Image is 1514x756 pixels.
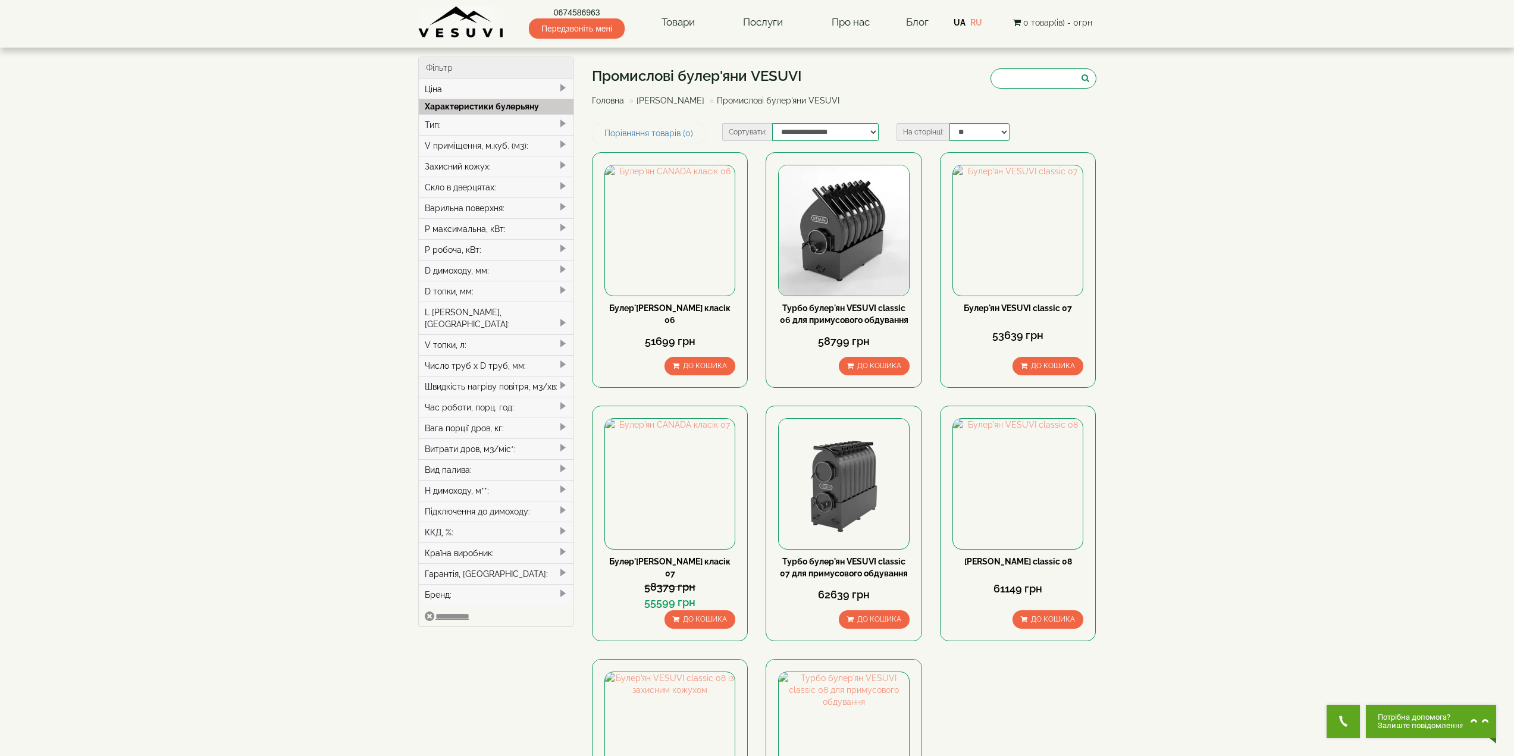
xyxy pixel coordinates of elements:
div: V топки, л: [419,334,574,355]
div: Час роботи, порц. год: [419,397,574,418]
div: Тип: [419,114,574,135]
span: Передзвоніть мені [529,18,625,39]
div: Число труб x D труб, мм: [419,355,574,376]
div: Швидкість нагріву повітря, м3/хв: [419,376,574,397]
div: Вид палива: [419,459,574,480]
a: Булер'[PERSON_NAME] класік 07 [609,557,731,578]
span: До кошика [683,362,727,370]
a: Про нас [820,9,882,36]
div: Підключення до димоходу: [419,501,574,522]
div: 61149 грн [952,581,1083,597]
a: Булер'ян VESUVI classic 07 [964,303,1072,313]
span: Потрібна допомога? [1378,713,1464,722]
div: 55599 грн [604,595,735,610]
div: V приміщення, м.куб. (м3): [419,135,574,156]
button: Chat button [1366,705,1496,738]
a: [PERSON_NAME] classic 08 [964,557,1072,566]
img: Завод VESUVI [418,6,504,39]
div: L [PERSON_NAME], [GEOGRAPHIC_DATA]: [419,302,574,334]
a: Блог [906,16,929,28]
div: D димоходу, мм: [419,260,574,281]
button: До кошика [664,610,735,629]
h1: Промислові булер'яни VESUVI [592,68,848,84]
div: 53639 грн [952,328,1083,343]
span: До кошика [1031,362,1075,370]
div: Скло в дверцятах: [419,177,574,197]
div: 62639 грн [778,587,909,603]
a: Послуги [731,9,795,36]
a: Турбо булер'ян VESUVI classic 06 для примусового обдування [780,303,908,325]
img: Булер'ян VESUVI classic 07 [953,165,1083,295]
a: [PERSON_NAME] [637,96,704,105]
div: Варильна поверхня: [419,197,574,218]
div: Характеристики булерьяну [419,99,574,114]
a: Булер'[PERSON_NAME] класік 06 [609,303,731,325]
a: 0674586963 [529,7,625,18]
span: До кошика [683,615,727,623]
div: 58799 грн [778,334,909,349]
span: До кошика [1031,615,1075,623]
a: RU [970,18,982,27]
a: Порівняння товарів (0) [592,123,706,143]
div: Ціна [419,79,574,99]
div: Вага порції дров, кг: [419,418,574,438]
button: До кошика [839,610,910,629]
button: До кошика [664,357,735,375]
label: На сторінці: [897,123,949,141]
li: Промислові булер'яни VESUVI [707,95,839,106]
span: До кошика [857,615,901,623]
div: H димоходу, м**: [419,480,574,501]
label: Сортувати: [722,123,772,141]
div: D топки, мм: [419,281,574,302]
img: Турбо булер'ян VESUVI classic 06 для примусового обдування [779,165,908,295]
div: P робоча, кВт: [419,239,574,260]
div: Фільтр [419,57,574,79]
img: Турбо булер'ян VESUVI classic 07 для примусового обдування [779,419,908,548]
img: Булер'ян CANADA класік 06 [605,165,735,295]
div: Захисний кожух: [419,156,574,177]
button: 0 товар(ів) - 0грн [1010,16,1096,29]
a: UA [954,18,966,27]
button: Get Call button [1327,705,1360,738]
div: Бренд: [419,584,574,605]
img: Булер'ян CANADA класік 07 [605,419,735,548]
div: 51699 грн [604,334,735,349]
button: До кошика [1013,610,1083,629]
span: Залиште повідомлення [1378,722,1464,730]
img: Булер'ян VESUVI classic 08 [953,419,1083,548]
div: Витрати дров, м3/міс*: [419,438,574,459]
a: Головна [592,96,624,105]
div: ККД, %: [419,522,574,542]
a: Товари [650,9,707,36]
div: Країна виробник: [419,542,574,563]
button: До кошика [839,357,910,375]
button: До кошика [1013,357,1083,375]
span: До кошика [857,362,901,370]
span: 0 товар(ів) - 0грн [1023,18,1092,27]
div: 58379 грн [604,579,735,595]
a: Турбо булер'ян VESUVI classic 07 для примусового обдування [780,557,908,578]
div: Гарантія, [GEOGRAPHIC_DATA]: [419,563,574,584]
div: P максимальна, кВт: [419,218,574,239]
